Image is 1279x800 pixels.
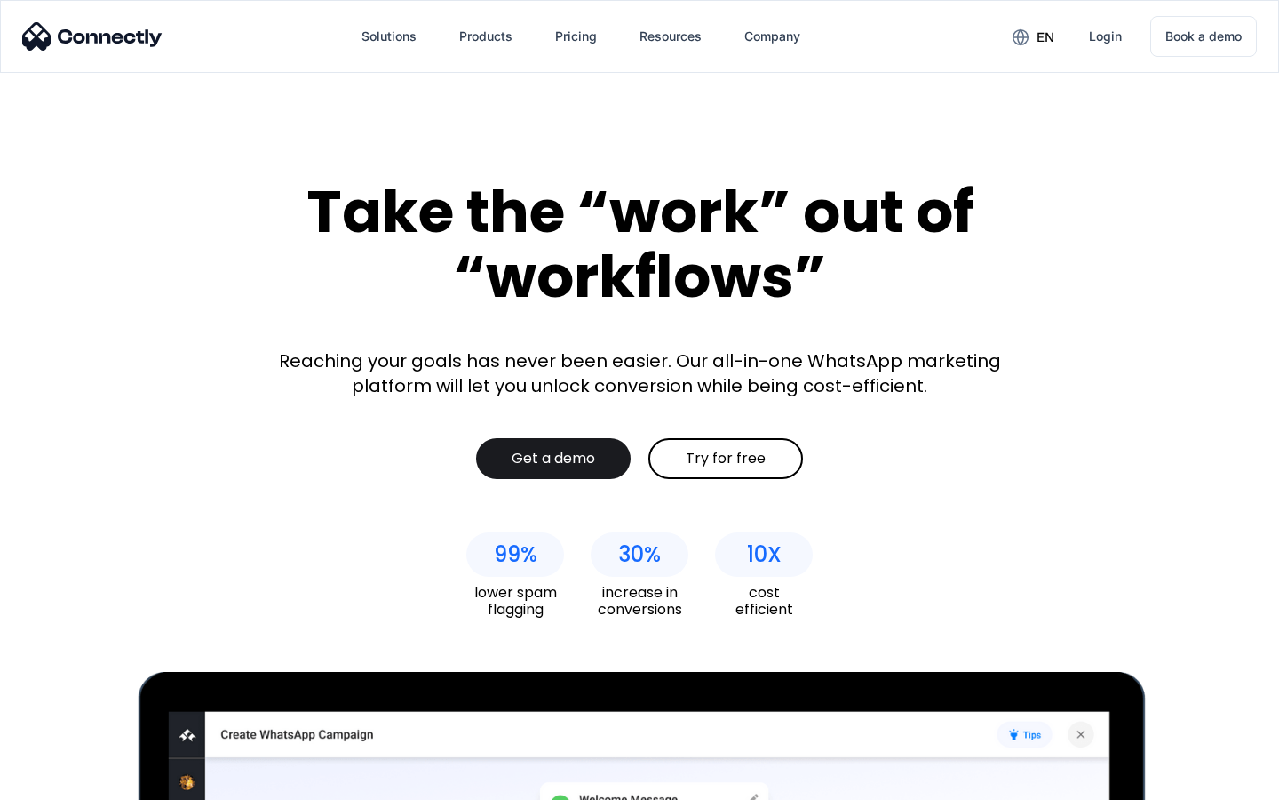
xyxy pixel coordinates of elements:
[476,438,631,479] a: Get a demo
[361,24,417,49] div: Solutions
[686,450,766,468] div: Try for free
[22,22,163,51] img: Connectly Logo
[555,24,597,49] div: Pricing
[715,584,813,618] div: cost efficient
[744,24,800,49] div: Company
[36,769,107,794] ul: Language list
[1075,15,1136,58] a: Login
[18,769,107,794] aside: Language selected: English
[639,24,702,49] div: Resources
[648,438,803,479] a: Try for free
[1089,24,1122,49] div: Login
[459,24,512,49] div: Products
[494,542,537,567] div: 99%
[618,542,661,567] div: 30%
[240,180,1039,308] div: Take the “work” out of “workflows”
[512,450,595,468] div: Get a demo
[591,584,688,618] div: increase in conversions
[266,348,1013,398] div: Reaching your goals has never been easier. Our all-in-one WhatsApp marketing platform will let yo...
[1037,25,1054,50] div: en
[466,584,564,618] div: lower spam flagging
[1150,16,1257,57] a: Book a demo
[747,542,782,567] div: 10X
[541,15,611,58] a: Pricing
